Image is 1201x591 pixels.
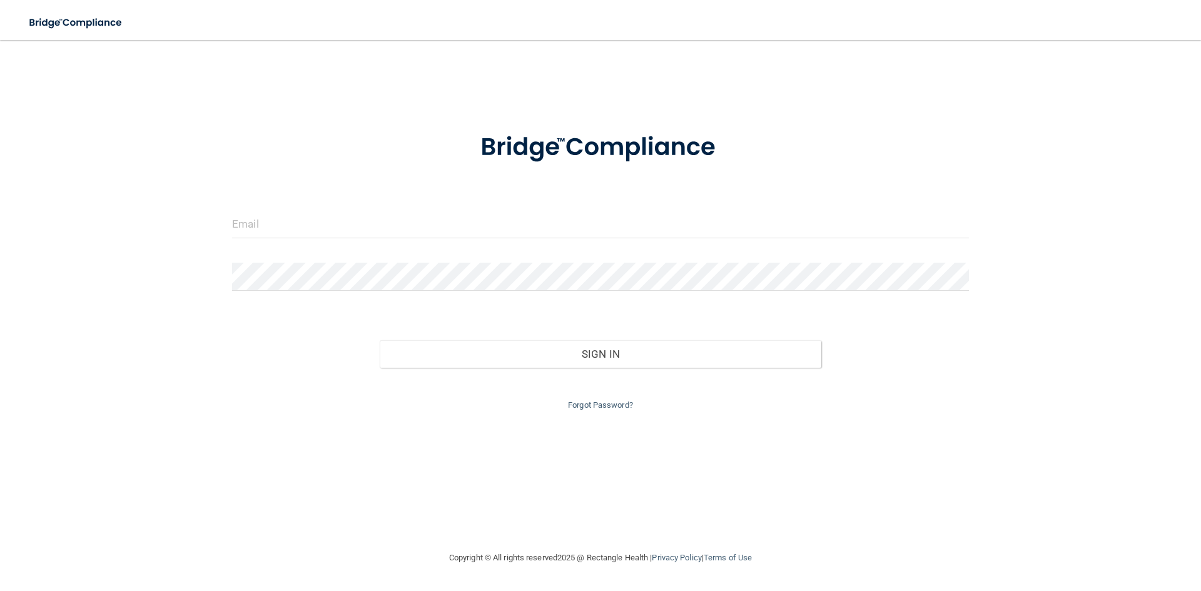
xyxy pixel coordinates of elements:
[652,553,701,562] a: Privacy Policy
[380,340,822,368] button: Sign In
[372,538,829,578] div: Copyright © All rights reserved 2025 @ Rectangle Health | |
[19,10,134,36] img: bridge_compliance_login_screen.278c3ca4.svg
[232,210,969,238] input: Email
[568,400,633,410] a: Forgot Password?
[455,115,746,180] img: bridge_compliance_login_screen.278c3ca4.svg
[704,553,752,562] a: Terms of Use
